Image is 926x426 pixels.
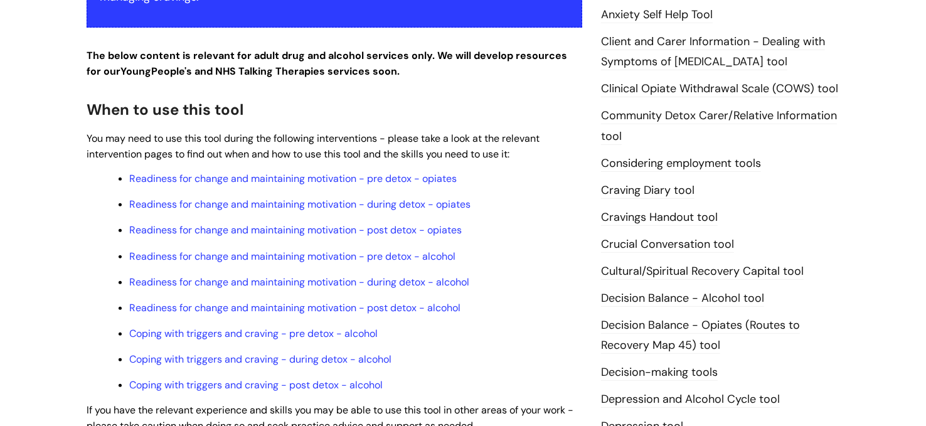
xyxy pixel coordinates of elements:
a: Readiness for change and maintaining motivation - during detox - opiates [129,198,471,211]
a: Readiness for change and maintaining motivation - pre detox - opiates [129,172,457,185]
a: Decision Balance - Alcohol tool [601,290,764,307]
a: Craving Diary tool [601,183,694,199]
a: Readiness for change and maintaining motivation - post detox - opiates [129,223,462,237]
a: Decision-making tools [601,365,718,381]
a: Crucial Conversation tool [601,237,734,253]
strong: Young [120,65,194,78]
a: Community Detox Carer/Relative Information tool [601,108,837,144]
a: Cultural/Spiritual Recovery Capital tool [601,264,804,280]
strong: The below content is relevant for adult drug and alcohol services only. We will develop resources... [87,49,567,78]
span: You may need to use this tool during the following interventions - please take a look at the rele... [87,132,540,161]
a: Cravings Handout tool [601,210,718,226]
a: Readiness for change and maintaining motivation - post detox - alcohol [129,301,460,314]
a: Client and Carer Information - Dealing with Symptoms of [MEDICAL_DATA] tool [601,34,825,70]
a: Decision Balance - Opiates (Routes to Recovery Map 45) tool [601,317,800,354]
a: Coping with triggers and craving - post detox - alcohol [129,378,383,391]
a: Coping with triggers and craving - pre detox - alcohol [129,327,378,340]
strong: People's [151,65,192,78]
span: When to use this tool [87,100,243,119]
a: Clinical Opiate Withdrawal Scale (COWS) tool [601,81,838,97]
a: Considering employment tools [601,156,761,172]
a: Depression and Alcohol Cycle tool [601,391,780,408]
a: Coping with triggers and craving - during detox - alcohol [129,353,391,366]
a: Anxiety Self Help Tool [601,7,713,23]
a: Readiness for change and maintaining motivation - during detox - alcohol [129,275,469,289]
a: Readiness for change and maintaining motivation - pre detox - alcohol [129,250,455,263]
